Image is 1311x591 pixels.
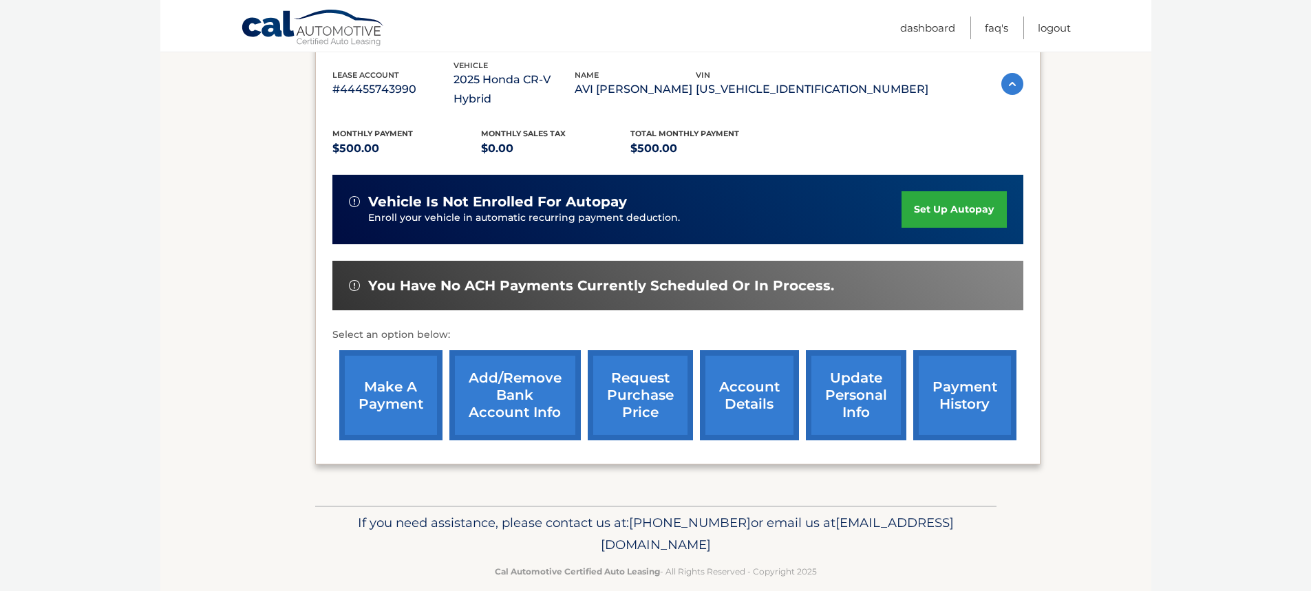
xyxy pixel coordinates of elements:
[601,515,954,552] span: [EMAIL_ADDRESS][DOMAIN_NAME]
[575,80,696,99] p: AVI [PERSON_NAME]
[696,70,710,80] span: vin
[696,80,928,99] p: [US_VEHICLE_IDENTIFICATION_NUMBER]
[339,350,443,440] a: make a payment
[454,61,488,70] span: vehicle
[332,129,413,138] span: Monthly Payment
[1038,17,1071,39] a: Logout
[349,280,360,291] img: alert-white.svg
[913,350,1016,440] a: payment history
[481,129,566,138] span: Monthly sales Tax
[324,564,988,579] p: - All Rights Reserved - Copyright 2025
[349,196,360,207] img: alert-white.svg
[449,350,581,440] a: Add/Remove bank account info
[368,193,627,211] span: vehicle is not enrolled for autopay
[481,139,630,158] p: $0.00
[332,80,454,99] p: #44455743990
[495,566,660,577] strong: Cal Automotive Certified Auto Leasing
[454,70,575,109] p: 2025 Honda CR-V Hybrid
[575,70,599,80] span: name
[985,17,1008,39] a: FAQ's
[588,350,693,440] a: request purchase price
[902,191,1006,228] a: set up autopay
[700,350,799,440] a: account details
[324,512,988,556] p: If you need assistance, please contact us at: or email us at
[630,139,780,158] p: $500.00
[368,277,834,294] span: You have no ACH payments currently scheduled or in process.
[629,515,751,530] span: [PHONE_NUMBER]
[806,350,906,440] a: update personal info
[900,17,955,39] a: Dashboard
[630,129,739,138] span: Total Monthly Payment
[332,327,1023,343] p: Select an option below:
[332,70,399,80] span: lease account
[332,139,482,158] p: $500.00
[1001,73,1023,95] img: accordion-active.svg
[241,9,385,49] a: Cal Automotive
[368,211,902,226] p: Enroll your vehicle in automatic recurring payment deduction.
